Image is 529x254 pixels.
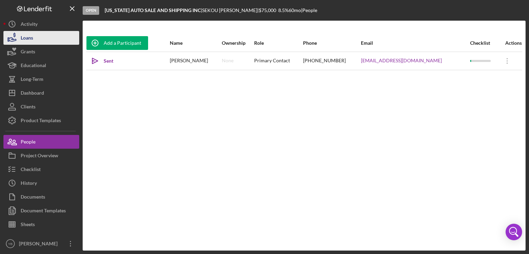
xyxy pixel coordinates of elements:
[21,45,35,60] div: Grants
[86,36,148,50] button: Add a Participant
[21,176,37,192] div: History
[3,31,79,45] button: Loans
[3,45,79,59] button: Grants
[289,8,301,13] div: 60 mo
[21,31,33,46] div: Loans
[21,17,38,33] div: Activity
[202,8,259,13] div: SEKOU [PERSON_NAME] |
[86,54,120,68] button: Sent
[104,54,113,68] div: Sent
[3,218,79,231] button: Sheets
[105,7,201,13] b: [US_STATE] AUTO SALE AND SHIPPING INC
[303,52,360,70] div: [PHONE_NUMBER]
[3,114,79,127] button: Product Templates
[17,237,62,252] div: [PERSON_NAME]
[506,224,522,240] div: Open Intercom Messenger
[21,149,58,164] div: Project Overview
[3,17,79,31] button: Activity
[21,218,35,233] div: Sheets
[470,40,498,46] div: Checklist
[3,59,79,72] button: Educational
[21,72,43,88] div: Long-Term
[21,100,35,115] div: Clients
[3,72,79,86] button: Long-Term
[3,176,79,190] button: History
[222,58,234,63] div: None
[21,135,35,150] div: People
[222,40,254,46] div: Ownership
[105,8,202,13] div: |
[3,204,79,218] button: Document Templates
[259,7,276,13] span: $75,000
[3,162,79,176] button: Checklist
[3,237,79,251] button: YB[PERSON_NAME]
[170,52,221,70] div: [PERSON_NAME]
[21,59,46,74] div: Educational
[21,86,44,102] div: Dashboard
[3,135,79,149] button: People
[3,100,79,114] button: Clients
[21,190,45,205] div: Documents
[254,52,302,70] div: Primary Contact
[8,242,13,246] text: YB
[21,162,41,178] div: Checklist
[83,6,99,15] div: Open
[499,40,522,46] div: Actions
[361,40,469,46] div: Email
[21,204,66,219] div: Document Templates
[3,86,79,100] button: Dashboard
[303,40,360,46] div: Phone
[21,114,61,129] div: Product Templates
[3,149,79,162] button: Project Overview
[3,190,79,204] button: Documents
[361,58,442,63] a: [EMAIL_ADDRESS][DOMAIN_NAME]
[254,40,302,46] div: Role
[278,8,289,13] div: 8.5 %
[170,40,221,46] div: Name
[301,8,317,13] div: | People
[104,36,141,50] div: Add a Participant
